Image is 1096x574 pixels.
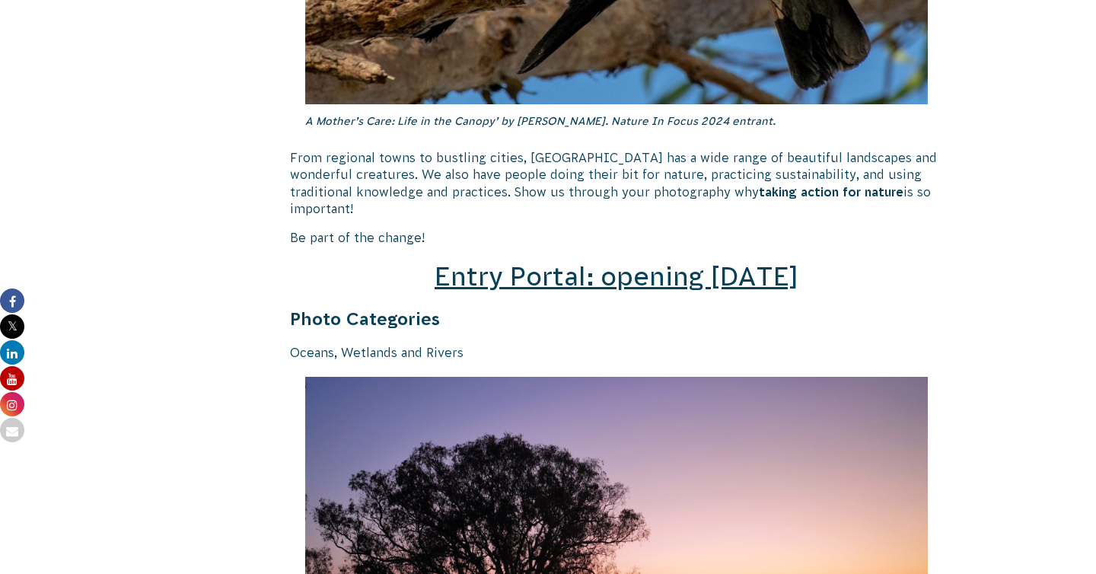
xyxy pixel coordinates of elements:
[290,309,440,329] strong: Photo Categories
[305,115,776,127] em: A Mother’s Care: Life in the Canopy’ by [PERSON_NAME]. Nature In Focus 2024 entrant.
[759,185,903,199] strong: taking action for nature
[435,262,798,291] a: Entry Portal: opening [DATE]
[290,149,943,218] p: From regional towns to bustling cities, [GEOGRAPHIC_DATA] has a wide range of beautiful landscape...
[290,344,943,361] p: Oceans, Wetlands and Rivers
[290,229,943,246] p: Be part of the change!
